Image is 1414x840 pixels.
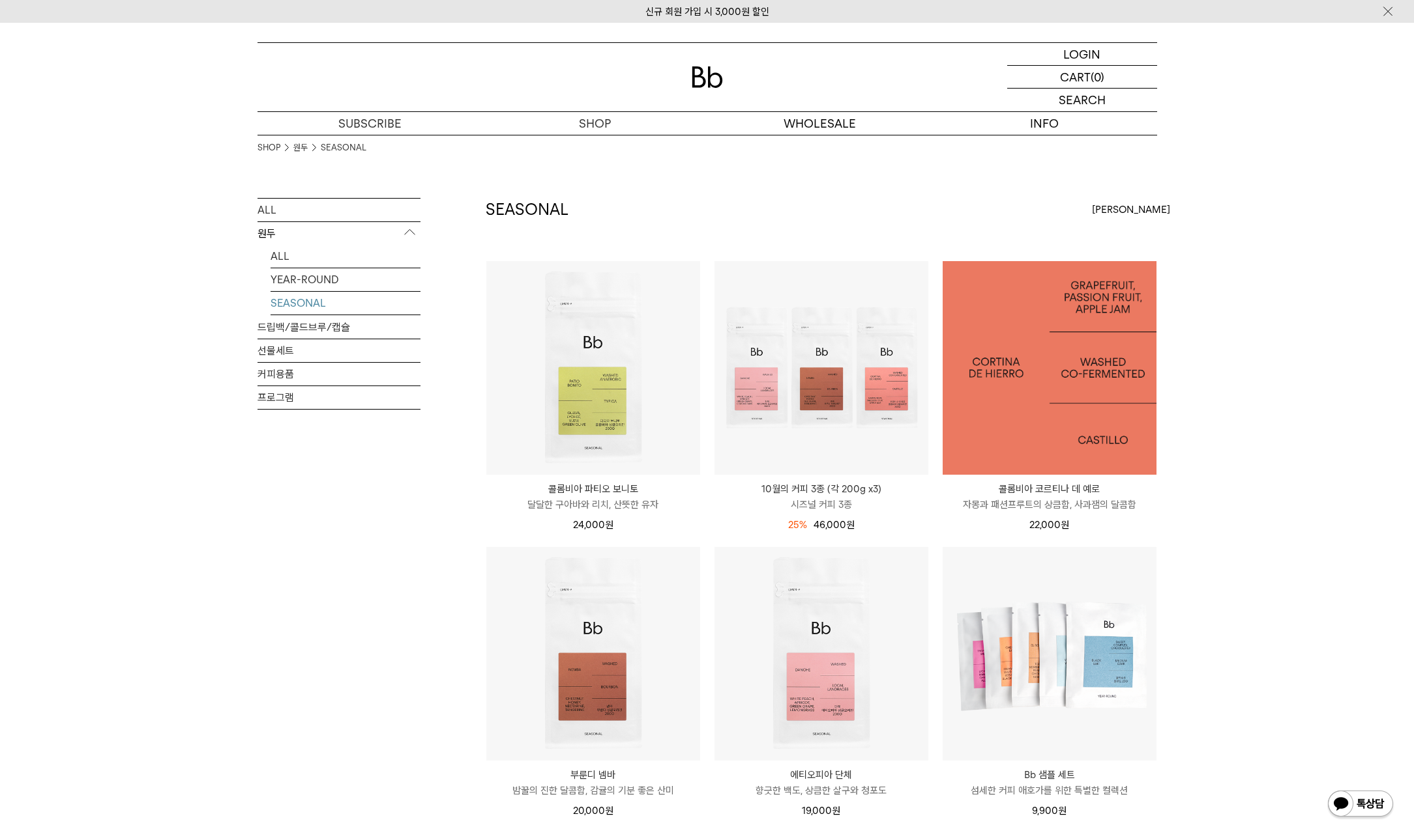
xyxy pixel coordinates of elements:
a: 콜롬비아 파티오 보니토 달달한 구아바와 리치, 산뜻한 유자 [486,481,700,512]
a: 드립백/콜드브루/캡슐 [258,316,420,339]
a: SHOP [258,141,280,154]
a: ALL [271,245,420,268]
a: 10월의 커피 3종 (각 200g x3) 시즈널 커피 3종 [714,481,928,512]
a: SEASONAL [321,141,366,154]
p: Bb 샘플 세트 [943,767,1156,783]
a: Bb 샘플 세트 섬세한 커피 애호가를 위한 특별한 컬렉션 [943,767,1156,798]
p: 콜롬비아 파티오 보니토 [486,481,700,497]
span: 원 [1061,519,1069,531]
p: 에티오피아 단체 [714,767,928,783]
a: 선물세트 [258,339,420,362]
a: LOGIN [1007,43,1157,66]
a: 원두 [293,141,308,154]
a: ALL [258,199,420,221]
a: SUBSCRIBE [258,112,482,135]
a: SEASONAL [271,292,420,315]
img: Bb 샘플 세트 [943,547,1156,761]
span: 원 [605,519,613,531]
span: 9,900 [1032,805,1067,817]
span: 원 [605,805,613,817]
a: 콜롬비아 코르티나 데 예로 [943,261,1156,475]
a: 콜롬비아 코르티나 데 예로 자몽과 패션프루트의 상큼함, 사과잼의 달콤함 [943,481,1156,512]
a: SHOP [482,112,707,135]
p: 밤꿀의 진한 달콤함, 감귤의 기분 좋은 산미 [486,783,700,798]
img: 카카오톡 채널 1:1 채팅 버튼 [1327,789,1394,820]
span: 19,000 [802,805,840,817]
img: 에티오피아 단체 [714,547,928,761]
h2: SEASONAL [486,199,568,221]
span: 원 [1058,805,1067,817]
p: LOGIN [1063,43,1100,65]
p: 콜롬비아 코르티나 데 예로 [943,481,1156,497]
a: 에티오피아 단체 향긋한 백도, 상큼한 살구와 청포도 [714,767,928,798]
a: YEAR-ROUND [271,268,420,291]
span: 24,000 [573,519,613,531]
span: 원 [832,805,840,817]
p: 10월의 커피 3종 (각 200g x3) [714,481,928,497]
span: 46,000 [814,519,855,531]
img: 콜롬비아 파티오 보니토 [486,261,700,475]
a: 신규 회원 가입 시 3,000원 할인 [645,6,769,18]
p: 달달한 구아바와 리치, 산뜻한 유자 [486,497,700,512]
a: CART (0) [1007,66,1157,89]
span: [PERSON_NAME] [1092,202,1170,217]
p: 향긋한 백도, 상큼한 살구와 청포도 [714,783,928,798]
p: 자몽과 패션프루트의 상큼함, 사과잼의 달콤함 [943,497,1156,512]
img: 10월의 커피 3종 (각 200g x3) [714,261,928,475]
img: 1000000483_add2_060.jpg [943,261,1156,475]
p: WHOLESALE [707,112,932,135]
span: 20,000 [573,805,613,817]
p: INFO [932,112,1157,135]
p: 원두 [258,222,420,245]
p: CART [1060,66,1091,88]
span: 22,000 [1029,519,1069,531]
p: 섬세한 커피 애호가를 위한 특별한 컬렉션 [943,783,1156,798]
img: 부룬디 넴바 [486,547,700,761]
div: 25% [788,517,807,533]
p: (0) [1091,66,1104,88]
p: 시즈널 커피 3종 [714,497,928,512]
p: 부룬디 넴바 [486,767,700,783]
a: 부룬디 넴바 밤꿀의 진한 달콤함, 감귤의 기분 좋은 산미 [486,767,700,798]
a: 프로그램 [258,386,420,409]
p: SEARCH [1059,89,1106,111]
a: 커피용품 [258,363,420,385]
span: 원 [846,519,855,531]
img: 로고 [692,66,723,88]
